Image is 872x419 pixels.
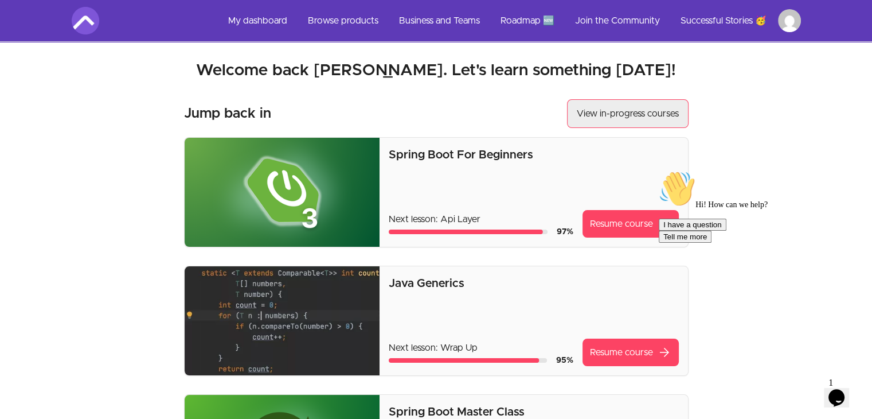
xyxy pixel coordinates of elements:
[5,34,114,43] span: Hi! How can we help?
[5,5,211,77] div: 👋Hi! How can we help?I have a questionTell me more
[389,230,547,234] div: Course progress
[5,5,41,41] img: :wave:
[389,358,546,363] div: Course progress
[390,7,489,34] a: Business and Teams
[566,7,669,34] a: Join the Community
[389,276,678,292] p: Java Generics
[389,147,678,163] p: Spring Boot For Beginners
[184,104,271,123] h3: Jump back in
[5,53,72,65] button: I have a question
[389,212,573,226] p: Next lesson: Api Layer
[491,7,564,34] a: Roadmap 🆕
[72,7,99,34] img: Amigoscode logo
[824,373,861,408] iframe: chat widget
[185,266,380,375] img: Product image for Java Generics
[556,356,573,364] span: 95 %
[185,138,380,247] img: Product image for Spring Boot For Beginners
[778,9,801,32] img: Profile image for Jean-Christophe Gabriel Robert CHEVALLIER
[567,99,689,128] button: View in-progress courses
[219,7,801,34] nav: Main
[671,7,776,34] a: Successful Stories 🥳
[582,210,679,238] a: Resume coursearrow_forward
[299,7,388,34] a: Browse products
[389,341,573,355] p: Next lesson: Wrap Up
[582,339,679,366] a: Resume coursearrow_forward
[557,228,573,236] span: 97 %
[5,65,57,77] button: Tell me more
[654,166,861,367] iframe: chat widget
[219,7,296,34] a: My dashboard
[72,60,801,81] h2: Welcome back [PERSON_NAME]. Let's learn something [DATE]!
